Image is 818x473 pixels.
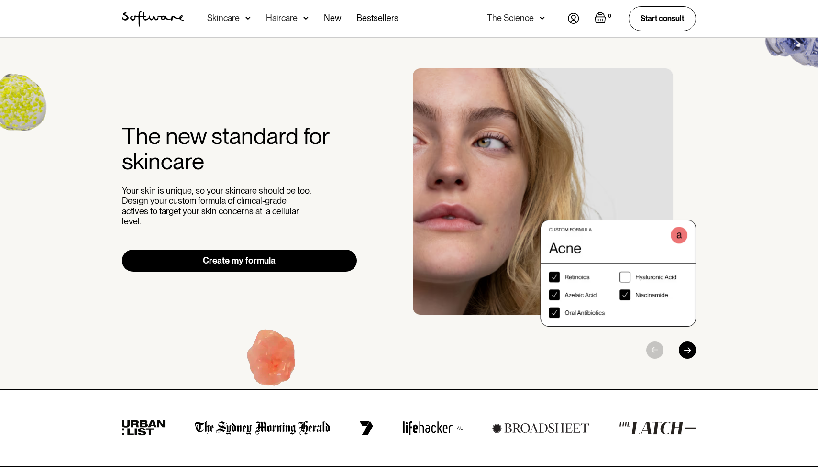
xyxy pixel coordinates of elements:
[195,421,330,435] img: the Sydney morning herald logo
[245,13,251,23] img: arrow down
[413,68,696,327] div: 1 / 3
[540,13,545,23] img: arrow down
[122,186,313,227] p: Your skin is unique, so your skincare should be too. Design your custom formula of clinical-grade...
[402,421,463,435] img: lifehacker logo
[303,13,309,23] img: arrow down
[122,11,184,27] img: Software Logo
[207,13,240,23] div: Skincare
[629,6,696,31] a: Start consult
[122,250,357,272] a: Create my formula
[679,341,696,359] div: Next slide
[122,420,166,436] img: urban list logo
[213,304,332,421] img: Hydroquinone (skin lightening agent)
[266,13,298,23] div: Haircare
[487,13,534,23] div: The Science
[122,123,357,174] h2: The new standard for skincare
[492,423,589,433] img: broadsheet logo
[595,12,613,25] a: Open empty cart
[619,421,696,435] img: the latch logo
[606,12,613,21] div: 0
[122,11,184,27] a: home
